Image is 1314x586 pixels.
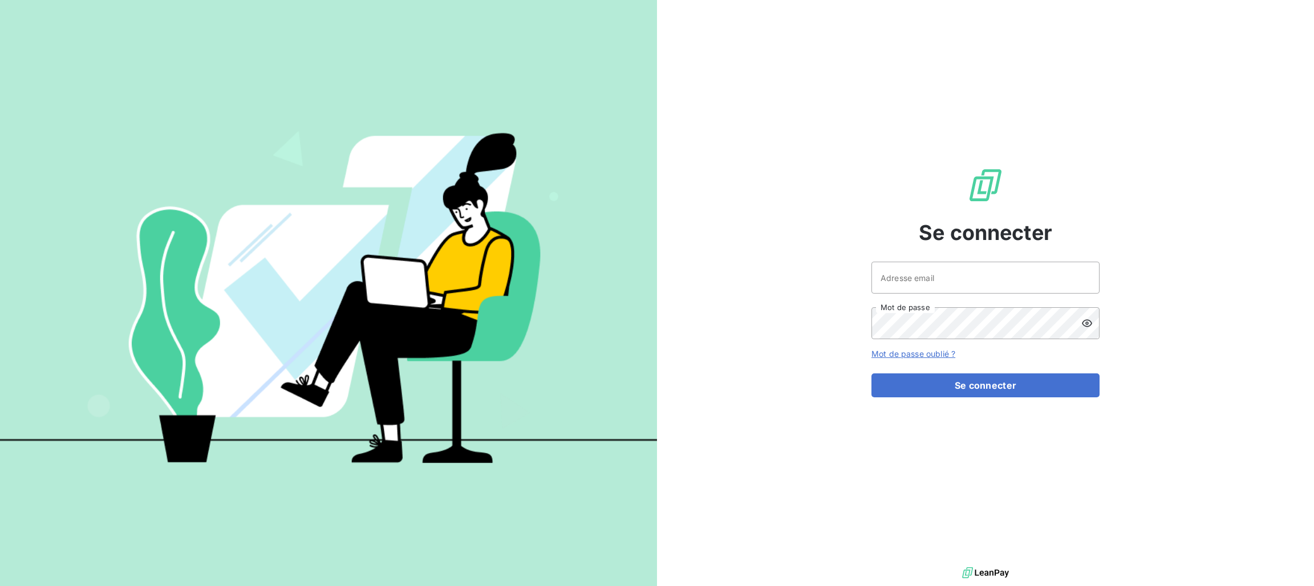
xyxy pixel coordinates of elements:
span: Se connecter [919,217,1052,248]
a: Mot de passe oublié ? [871,349,955,359]
input: placeholder [871,262,1100,294]
img: Logo LeanPay [967,167,1004,204]
img: logo [962,564,1009,581]
button: Se connecter [871,373,1100,397]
